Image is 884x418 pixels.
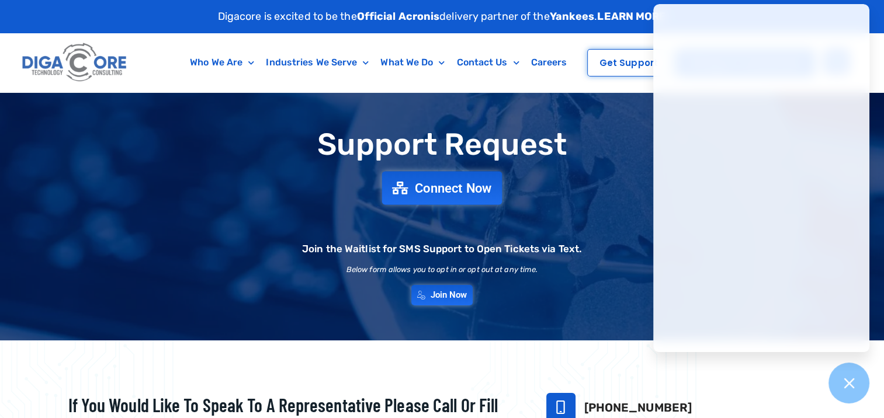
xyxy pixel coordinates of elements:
[357,10,440,23] strong: Official Acronis
[184,49,260,76] a: Who We Are
[587,49,670,76] a: Get Support
[584,400,692,414] a: [PHONE_NUMBER]
[218,9,667,25] p: Digacore is excited to be the delivery partner of the .
[19,39,131,86] img: Digacore logo 1
[260,49,375,76] a: Industries We Serve
[375,49,450,76] a: What We Do
[39,128,845,161] h1: Support Request
[382,171,502,204] a: Connect Now
[550,10,595,23] strong: Yankees
[346,266,538,273] h2: Below form allows you to opt in or opt out at any time.
[450,49,525,76] a: Contact Us
[431,291,467,299] span: Join Now
[411,285,473,305] a: Join Now
[415,182,492,194] span: Connect Now
[653,4,869,352] iframe: Chatgenie Messenger
[178,49,580,76] nav: Menu
[525,49,573,76] a: Careers
[302,244,582,254] h2: Join the Waitlist for SMS Support to Open Tickets via Text.
[597,10,666,23] a: LEARN MORE
[599,58,658,67] span: Get Support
